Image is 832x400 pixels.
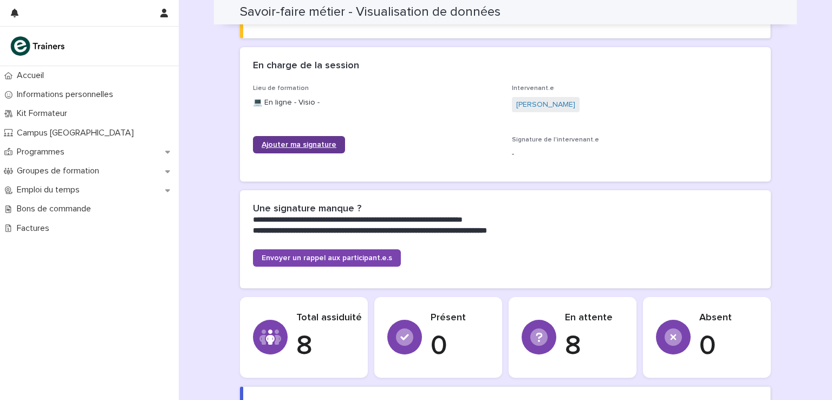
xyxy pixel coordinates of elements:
p: Emploi du temps [12,185,88,195]
p: Absent [699,312,758,324]
p: Kit Formateur [12,108,76,119]
p: 8 [565,330,623,363]
p: Campus [GEOGRAPHIC_DATA] [12,128,142,138]
p: 8 [296,330,362,363]
h2: En charge de la session [253,60,359,72]
img: K0CqGN7SDeD6s4JG8KQk [9,35,68,57]
p: Accueil [12,70,53,81]
span: Intervenant.e [512,85,554,92]
span: Envoyer un rappel aux participant.e.s [262,254,392,262]
p: En attente [565,312,623,324]
a: Ajouter ma signature [253,136,345,153]
a: Envoyer un rappel aux participant.e.s [253,249,401,267]
p: Total assiduité [296,312,362,324]
p: Groupes de formation [12,166,108,176]
span: Signature de l'intervenant.e [512,137,599,143]
p: 0 [431,330,489,363]
span: Ajouter ma signature [262,141,336,149]
p: Présent [431,312,489,324]
p: Programmes [12,147,73,157]
span: Lieu de formation [253,85,309,92]
p: Factures [12,223,58,234]
h2: Une signature manque ? [253,203,361,215]
p: Informations personnelles [12,89,122,100]
p: Bons de commande [12,204,100,214]
a: [PERSON_NAME] [516,99,575,111]
p: 💻 En ligne - Visio - [253,97,499,108]
p: - [512,149,758,160]
h2: Savoir-faire métier - Visualisation de données [240,4,500,20]
p: 0 [699,330,758,363]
